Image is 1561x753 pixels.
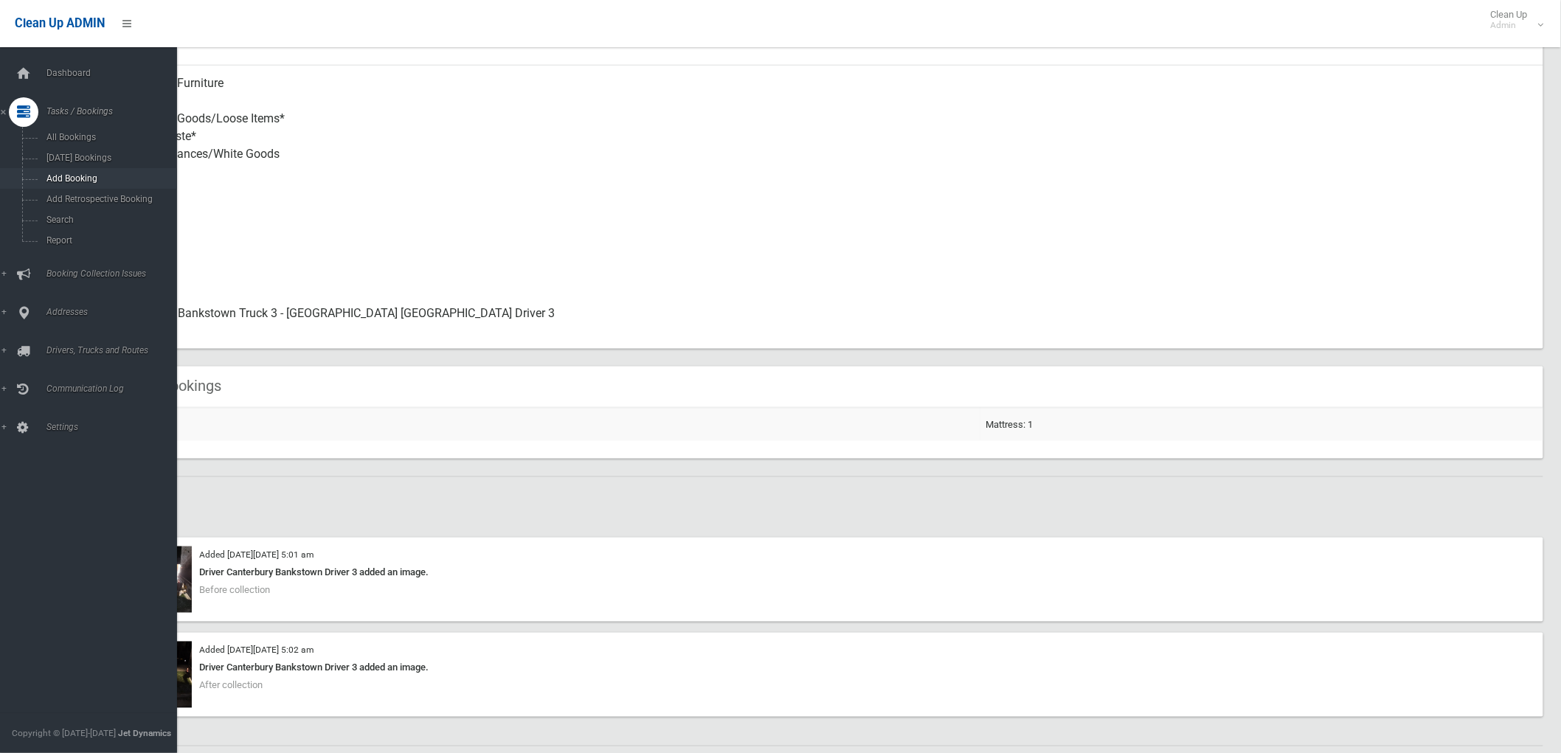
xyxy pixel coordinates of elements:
span: All Bookings [42,132,177,142]
small: Items [118,163,1531,181]
div: Driver Canterbury Bankstown Driver 3 added an image. [103,659,1534,677]
span: Before collection [199,585,270,596]
small: Assigned To [118,322,1531,340]
span: Booking Collection Issues [42,268,190,279]
div: No [118,190,1531,243]
span: Drivers, Trucks and Routes [42,345,190,355]
small: Email [118,39,1531,57]
span: Copyright © [DATE]-[DATE] [12,728,116,738]
small: Status [118,269,1531,287]
td: Mattress: 1 [980,408,1543,441]
span: Add Retrospective Booking [42,194,177,204]
span: Dashboard [42,68,190,78]
small: Added [DATE][DATE] 5:01 am [199,550,314,561]
strong: Jet Dynamics [118,728,171,738]
span: Clean Up ADMIN [15,16,105,30]
span: Tasks / Bookings [42,106,190,117]
h2: Images [65,495,1543,514]
span: After collection [199,680,263,691]
span: Add Booking [42,173,177,184]
span: Report [42,235,177,246]
span: Communication Log [42,384,190,394]
div: Canterbury Bankstown Truck 3 - [GEOGRAPHIC_DATA] [GEOGRAPHIC_DATA] Driver 3 [118,296,1531,349]
small: Added [DATE][DATE] 5:02 am [199,645,314,656]
small: Oversized [118,216,1531,234]
div: Collected [118,243,1531,296]
span: Settings [42,422,190,432]
span: Addresses [42,307,190,317]
span: Clean Up [1484,9,1543,31]
div: Household Furniture Electronics Household Goods/Loose Items* Garden Waste* Metal Appliances/White... [118,66,1531,190]
span: [DATE] Bookings [42,153,177,163]
small: Admin [1491,20,1528,31]
span: Search [42,215,177,225]
div: Driver Canterbury Bankstown Driver 3 added an image. [103,564,1534,582]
